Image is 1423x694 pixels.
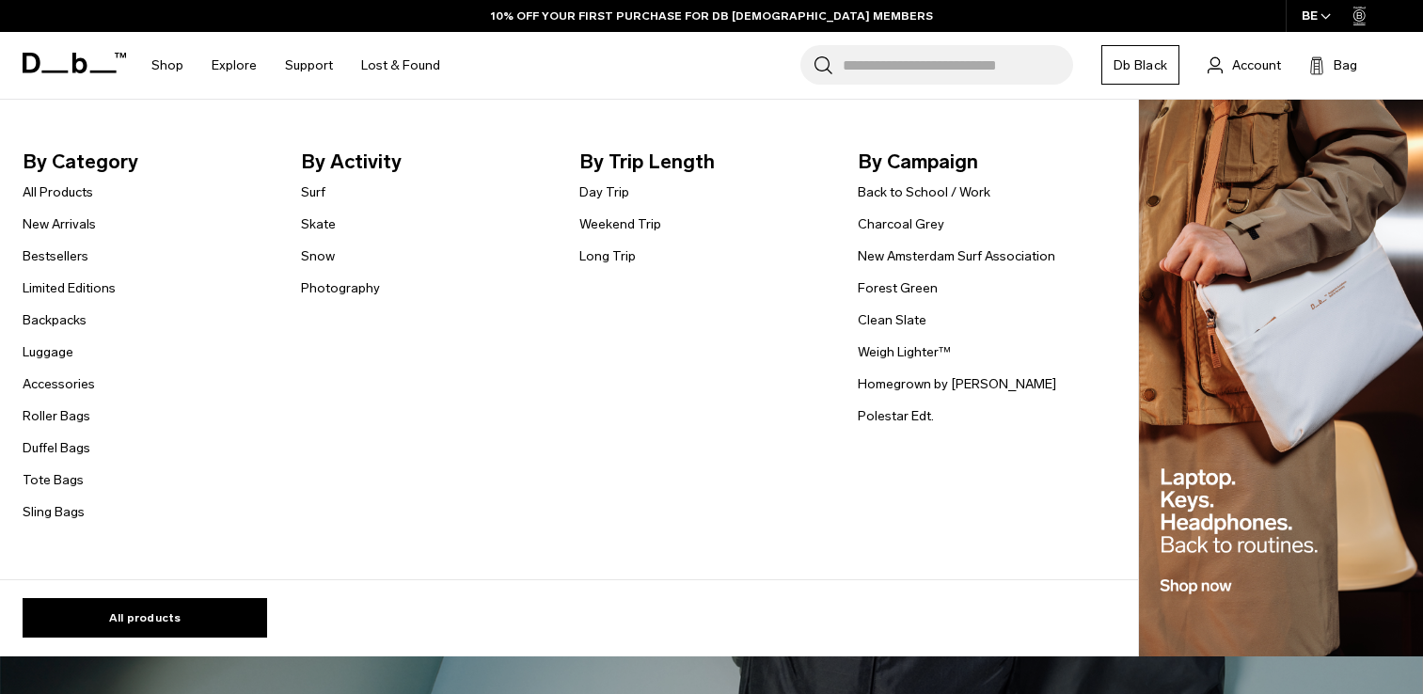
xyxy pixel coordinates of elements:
a: Clean Slate [858,310,926,330]
a: Polestar Edt. [858,406,934,426]
a: Surf [301,182,325,202]
nav: Main Navigation [137,32,454,99]
a: Photography [301,278,380,298]
a: Weekend Trip [579,214,661,234]
a: Lost & Found [361,32,440,99]
a: 10% OFF YOUR FIRST PURCHASE FOR DB [DEMOGRAPHIC_DATA] MEMBERS [491,8,933,24]
a: Backpacks [23,310,87,330]
a: Weigh Lighter™ [858,342,951,362]
a: Tote Bags [23,470,84,490]
a: Duffel Bags [23,438,90,458]
a: Limited Editions [23,278,116,298]
a: Skate [301,214,336,234]
a: All Products [23,182,93,202]
a: All products [23,598,267,638]
a: Charcoal Grey [858,214,944,234]
a: New Arrivals [23,214,96,234]
a: Account [1208,54,1281,76]
a: Forest Green [858,278,938,298]
img: Db [1139,100,1423,657]
a: Db Black [1101,45,1179,85]
span: Bag [1334,55,1357,75]
span: By Campaign [858,147,1106,177]
a: Back to School / Work [858,182,990,202]
a: Shop [151,32,183,99]
a: Bestsellers [23,246,88,266]
a: Luggage [23,342,73,362]
a: New Amsterdam Surf Association [858,246,1055,266]
a: Explore [212,32,257,99]
button: Bag [1309,54,1357,76]
a: Roller Bags [23,406,90,426]
span: By Activity [301,147,549,177]
span: Account [1232,55,1281,75]
span: By Category [23,147,271,177]
a: Sling Bags [23,502,85,522]
a: Day Trip [579,182,629,202]
a: Accessories [23,374,95,394]
a: Snow [301,246,335,266]
a: Support [285,32,333,99]
span: By Trip Length [579,147,828,177]
a: Homegrown by [PERSON_NAME] [858,374,1056,394]
a: Long Trip [579,246,636,266]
